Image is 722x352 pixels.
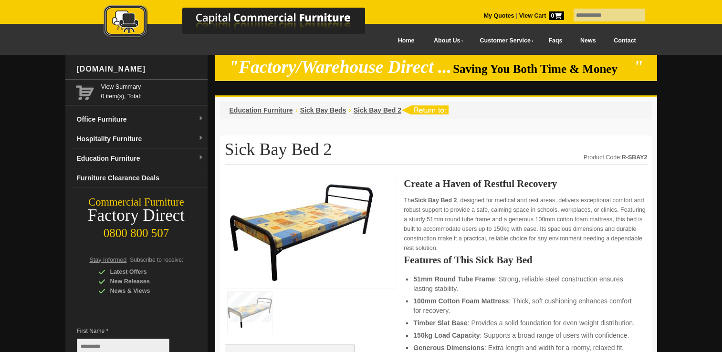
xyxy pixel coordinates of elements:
[98,267,189,277] div: Latest Offers
[101,82,204,92] a: View Summary
[404,196,647,253] p: The , designed for medical and rest areas, delivers exceptional comfort and robust support to pro...
[484,12,514,19] a: My Quotes
[348,105,351,115] li: ›
[423,30,469,52] a: About Us
[404,255,647,265] h2: Features of This Sick Bay Bed
[413,318,638,328] li: : Provides a solid foundation for even weight distribution.
[453,62,632,75] span: Saving You Both Time & Money
[413,275,495,283] strong: 51mm Round Tube Frame
[73,129,208,149] a: Hospitality Furnituredropdown
[633,57,643,77] em: "
[229,57,451,77] em: "Factory/Warehouse Direct ...
[519,12,564,19] strong: View Cart
[65,196,208,209] div: Commercial Furniture
[413,344,484,352] strong: Generous Dimensions
[571,30,605,52] a: News
[77,326,184,336] span: First Name *
[65,222,208,240] div: 0800 800 507
[77,5,411,40] img: Capital Commercial Furniture Logo
[98,286,189,296] div: News & Views
[73,168,208,188] a: Furniture Clearance Deals
[295,105,298,115] li: ›
[404,179,647,188] h2: Create a Haven of Restful Recovery
[90,257,127,263] span: Stay Informed
[300,106,346,114] a: Sick Bay Beds
[622,154,648,161] strong: R-SBAY2
[549,11,564,20] span: 0
[354,106,401,114] a: Sick Bay Bed 2
[77,5,411,42] a: Capital Commercial Furniture Logo
[414,197,457,204] strong: Sick Bay Bed 2
[584,153,648,162] div: Product Code:
[198,116,204,122] img: dropdown
[413,319,467,327] strong: Timber Slat Base
[413,297,509,305] strong: 100mm Cotton Foam Mattress
[413,274,638,293] li: : Strong, reliable steel construction ensures lasting stability.
[605,30,645,52] a: Contact
[413,296,638,315] li: : Thick, soft cushioning enhances comfort for recovery.
[73,149,208,168] a: Education Furnituredropdown
[540,30,572,52] a: Faqs
[130,257,183,263] span: Subscribe to receive:
[401,105,449,114] img: return to
[517,12,564,19] a: View Cart0
[65,209,208,222] div: Factory Direct
[225,140,648,165] h1: Sick Bay Bed 2
[101,82,204,100] span: 0 item(s), Total:
[230,184,373,281] img: Sick Bay Bed 2
[469,30,539,52] a: Customer Service
[198,135,204,141] img: dropdown
[230,106,293,114] a: Education Furniture
[73,55,208,83] div: [DOMAIN_NAME]
[98,277,189,286] div: New Releases
[73,110,208,129] a: Office Furnituredropdown
[198,155,204,161] img: dropdown
[413,331,638,340] li: : Supports a broad range of users with confidence.
[413,331,480,339] strong: 150kg Load Capacity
